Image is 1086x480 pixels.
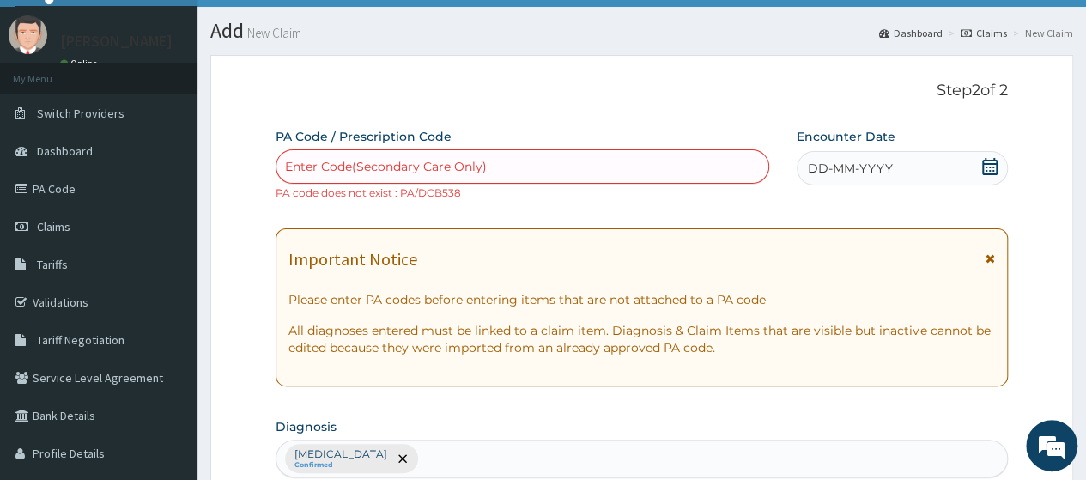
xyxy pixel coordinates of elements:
[9,15,47,54] img: User Image
[276,128,452,145] label: PA Code / Prescription Code
[961,26,1007,40] a: Claims
[285,158,487,175] div: Enter Code(Secondary Care Only)
[288,250,417,269] h1: Important Notice
[210,20,1073,42] h1: Add
[37,106,124,121] span: Switch Providers
[797,128,895,145] label: Encounter Date
[808,160,893,177] span: DD-MM-YYYY
[100,136,237,309] span: We're online!
[288,322,995,356] p: All diagnoses entered must be linked to a claim item. Diagnosis & Claim Items that are visible bu...
[32,86,70,129] img: d_794563401_company_1708531726252_794563401
[276,82,1008,100] p: Step 2 of 2
[1009,26,1073,40] li: New Claim
[879,26,943,40] a: Dashboard
[60,58,101,70] a: Online
[37,257,68,272] span: Tariffs
[9,307,327,368] textarea: Type your message and hit 'Enter'
[37,332,124,348] span: Tariff Negotiation
[244,27,301,39] small: New Claim
[288,291,995,308] p: Please enter PA codes before entering items that are not attached to a PA code
[89,96,288,118] div: Chat with us now
[276,186,461,199] small: PA code does not exist : PA/DCB538
[37,143,93,159] span: Dashboard
[60,33,173,49] p: [PERSON_NAME]
[276,418,337,435] label: Diagnosis
[37,219,70,234] span: Claims
[282,9,323,50] div: Minimize live chat window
